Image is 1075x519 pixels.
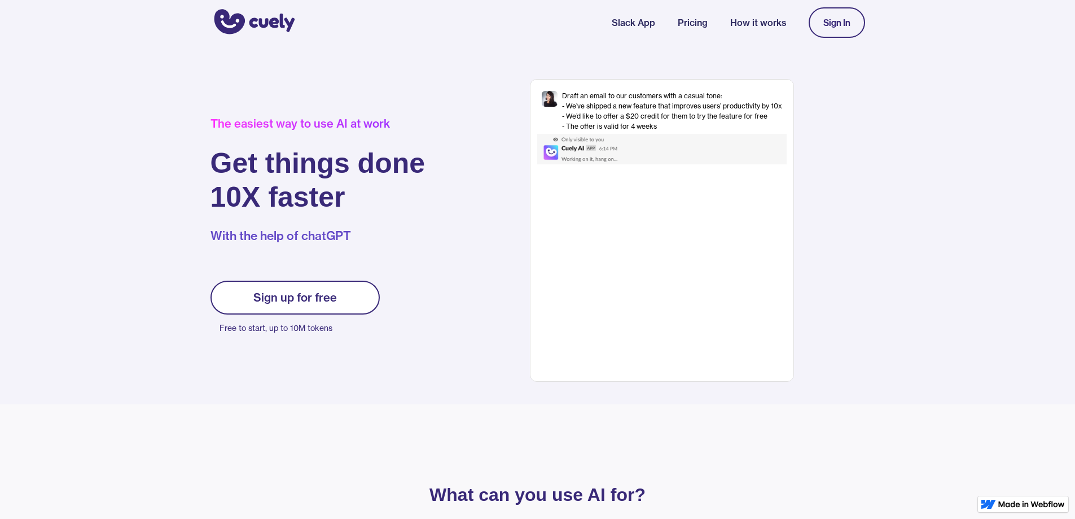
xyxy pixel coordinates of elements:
[612,16,655,29] a: Slack App
[210,228,425,245] p: With the help of chatGPT
[210,2,295,43] a: home
[562,91,782,132] div: Draft an email to our customers with a casual tone: - We’ve shipped a new feature that improves u...
[678,16,708,29] a: Pricing
[809,7,865,38] a: Sign In
[273,487,803,503] p: What can you use AI for?
[998,501,1065,508] img: Made in Webflow
[210,146,425,214] h1: Get things done 10X faster
[220,320,380,336] p: Free to start, up to 10M tokens
[253,291,337,304] div: Sign up for free
[210,117,425,130] div: The easiest way to use AI at work
[823,18,850,28] div: Sign In
[730,16,786,29] a: How it works
[210,281,380,315] a: Sign up for free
